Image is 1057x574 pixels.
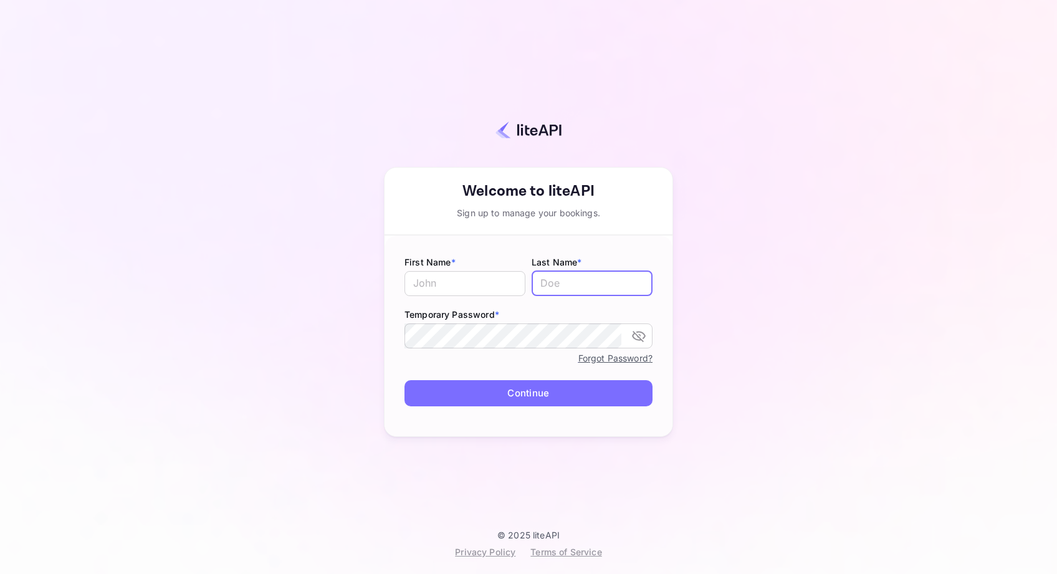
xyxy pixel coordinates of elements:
label: First Name [404,256,525,269]
input: Doe [532,271,653,296]
a: Forgot Password? [578,350,653,365]
img: liteapi [495,121,562,139]
input: John [404,271,525,296]
a: Forgot Password? [578,353,653,363]
div: Sign up to manage your bookings. [385,206,672,219]
div: Privacy Policy [455,545,515,558]
p: © 2025 liteAPI [497,530,560,540]
div: Terms of Service [530,545,601,558]
div: Welcome to liteAPI [385,180,672,203]
label: Last Name [532,256,653,269]
label: Temporary Password [404,308,653,321]
button: Continue [404,380,653,407]
button: toggle password visibility [626,323,651,348]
